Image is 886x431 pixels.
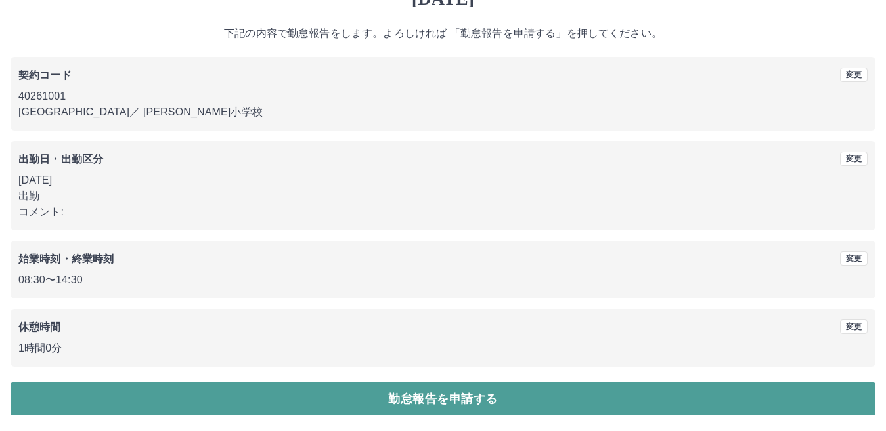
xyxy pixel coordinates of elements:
[840,68,868,82] button: 変更
[840,319,868,334] button: 変更
[18,173,868,188] p: [DATE]
[11,382,875,415] button: 勤怠報告を申請する
[11,26,875,41] p: 下記の内容で勤怠報告をします。よろしければ 「勤怠報告を申請する」を押してください。
[840,251,868,266] button: 変更
[840,152,868,166] button: 変更
[18,154,103,165] b: 出勤日・出勤区分
[18,70,72,81] b: 契約コード
[18,253,114,264] b: 始業時刻・終業時刻
[18,89,868,104] p: 40261001
[18,321,61,333] b: 休憩時間
[18,204,868,220] p: コメント:
[18,188,868,204] p: 出勤
[18,272,868,288] p: 08:30 〜 14:30
[18,340,868,356] p: 1時間0分
[18,104,868,120] p: [GEOGRAPHIC_DATA] ／ [PERSON_NAME]小学校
